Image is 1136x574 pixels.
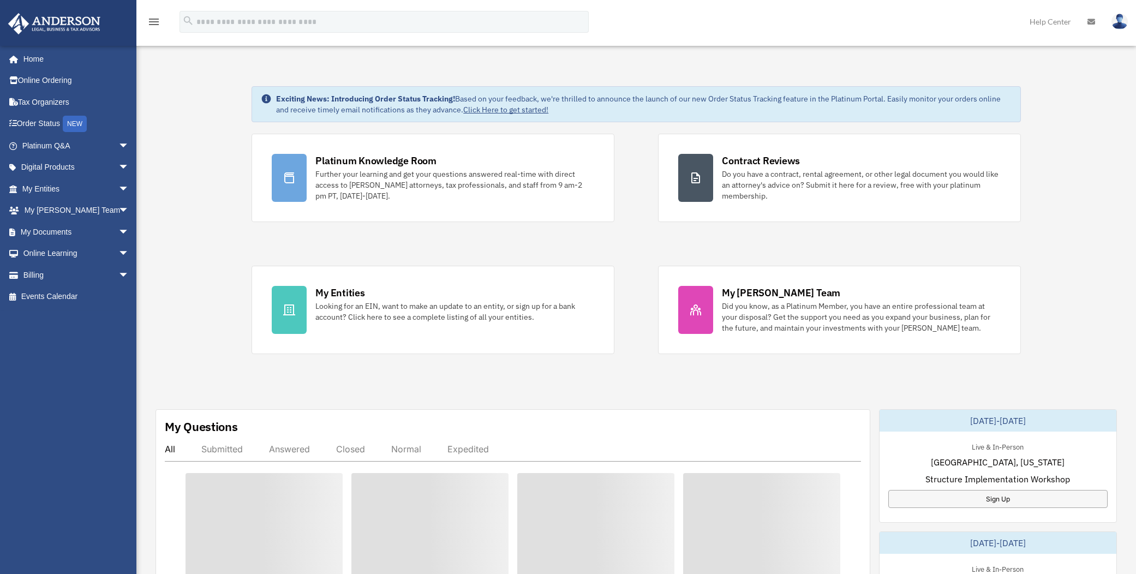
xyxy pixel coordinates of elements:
span: Structure Implementation Workshop [925,473,1070,486]
div: Based on your feedback, we're thrilled to announce the launch of our new Order Status Tracking fe... [276,93,1012,115]
a: My Entities Looking for an EIN, want to make an update to an entity, or sign up for a bank accoun... [252,266,614,354]
div: Expedited [447,444,489,455]
div: My Questions [165,418,238,435]
a: Click Here to get started! [463,105,548,115]
a: Sign Up [888,490,1108,508]
span: arrow_drop_down [118,135,140,157]
span: arrow_drop_down [118,200,140,222]
a: Digital Productsarrow_drop_down [8,157,146,178]
div: Normal [391,444,421,455]
div: Further your learning and get your questions answered real-time with direct access to [PERSON_NAM... [315,169,594,201]
i: menu [147,15,160,28]
a: Billingarrow_drop_down [8,264,146,286]
i: search [182,15,194,27]
div: Did you know, as a Platinum Member, you have an entire professional team at your disposal? Get th... [722,301,1001,333]
span: arrow_drop_down [118,157,140,179]
div: My Entities [315,286,364,300]
div: My [PERSON_NAME] Team [722,286,840,300]
a: My [PERSON_NAME] Teamarrow_drop_down [8,200,146,222]
a: Online Learningarrow_drop_down [8,243,146,265]
a: My [PERSON_NAME] Team Did you know, as a Platinum Member, you have an entire professional team at... [658,266,1021,354]
div: Looking for an EIN, want to make an update to an entity, or sign up for a bank account? Click her... [315,301,594,322]
a: Online Ordering [8,70,146,92]
div: Live & In-Person [963,563,1032,574]
div: Contract Reviews [722,154,800,168]
span: arrow_drop_down [118,178,140,200]
div: All [165,444,175,455]
a: Events Calendar [8,286,146,308]
div: Live & In-Person [963,440,1032,452]
a: Platinum Q&Aarrow_drop_down [8,135,146,157]
a: Tax Organizers [8,91,146,113]
a: Order StatusNEW [8,113,146,135]
span: [GEOGRAPHIC_DATA], [US_STATE] [931,456,1065,469]
span: arrow_drop_down [118,221,140,243]
a: menu [147,19,160,28]
div: Answered [269,444,310,455]
span: arrow_drop_down [118,264,140,286]
div: Closed [336,444,365,455]
div: Platinum Knowledge Room [315,154,437,168]
a: Home [8,48,140,70]
a: Contract Reviews Do you have a contract, rental agreement, or other legal document you would like... [658,134,1021,222]
strong: Exciting News: Introducing Order Status Tracking! [276,94,455,104]
div: Submitted [201,444,243,455]
div: Do you have a contract, rental agreement, or other legal document you would like an attorney's ad... [722,169,1001,201]
img: User Pic [1111,14,1128,29]
span: arrow_drop_down [118,243,140,265]
div: NEW [63,116,87,132]
a: My Documentsarrow_drop_down [8,221,146,243]
a: Platinum Knowledge Room Further your learning and get your questions answered real-time with dire... [252,134,614,222]
img: Anderson Advisors Platinum Portal [5,13,104,34]
a: My Entitiesarrow_drop_down [8,178,146,200]
div: [DATE]-[DATE] [880,410,1117,432]
div: [DATE]-[DATE] [880,532,1117,554]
